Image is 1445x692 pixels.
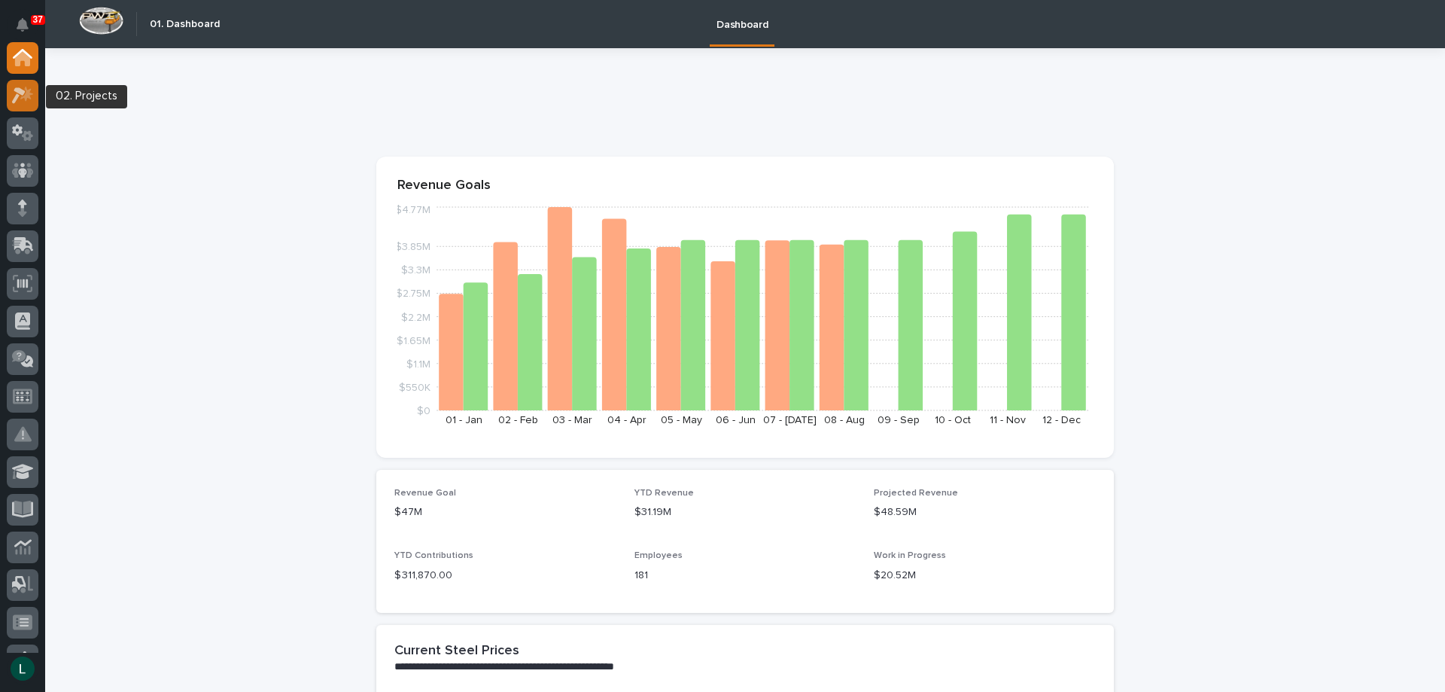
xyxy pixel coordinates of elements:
[394,489,456,498] span: Revenue Goal
[394,551,473,560] span: YTD Contributions
[634,505,856,520] p: $31.19M
[399,382,430,392] tspan: $550K
[498,415,538,425] text: 02 - Feb
[19,18,38,42] div: Notifications37
[874,568,1096,584] p: $20.52M
[395,205,430,215] tspan: $4.77M
[7,9,38,41] button: Notifications
[874,551,946,560] span: Work in Progress
[1042,415,1081,425] text: 12 - Dec
[150,18,220,31] h2: 01. Dashboard
[396,288,430,299] tspan: $2.75M
[394,568,616,584] p: $ 311,870.00
[634,568,856,584] p: 181
[990,415,1026,425] text: 11 - Nov
[417,406,430,416] tspan: $0
[824,415,865,425] text: 08 - Aug
[446,415,482,425] text: 01 - Jan
[397,178,1093,194] p: Revenue Goals
[395,242,430,252] tspan: $3.85M
[401,265,430,276] tspan: $3.3M
[7,653,38,684] button: users-avatar
[394,505,616,520] p: $47M
[401,312,430,322] tspan: $2.2M
[634,551,683,560] span: Employees
[634,489,694,498] span: YTD Revenue
[874,505,1096,520] p: $48.59M
[552,415,592,425] text: 03 - Mar
[79,7,123,35] img: Workspace Logo
[406,358,430,369] tspan: $1.1M
[716,415,756,425] text: 06 - Jun
[935,415,971,425] text: 10 - Oct
[874,489,958,498] span: Projected Revenue
[763,415,817,425] text: 07 - [DATE]
[397,335,430,346] tspan: $1.65M
[661,415,702,425] text: 05 - May
[607,415,646,425] text: 04 - Apr
[33,14,43,25] p: 37
[394,643,519,660] h2: Current Steel Prices
[878,415,920,425] text: 09 - Sep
